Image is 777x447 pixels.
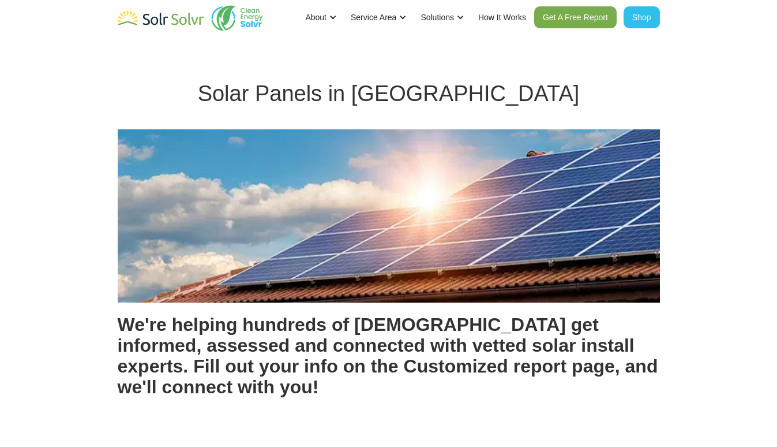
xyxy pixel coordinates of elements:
div: About [305,12,326,23]
img: Aerial view of solar panel installation in Alberta by Solr Solvr showcasing efficient rooftop ene... [118,129,660,303]
h1: Solar Panels in [GEOGRAPHIC_DATA] [118,81,660,106]
div: Service Area [351,12,396,23]
a: Shop [624,6,660,28]
div: Solutions [421,12,454,23]
h2: We're helping hundreds of [DEMOGRAPHIC_DATA] get informed, assessed and connected with vetted sol... [118,314,660,397]
a: Get A Free Report [534,6,617,28]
